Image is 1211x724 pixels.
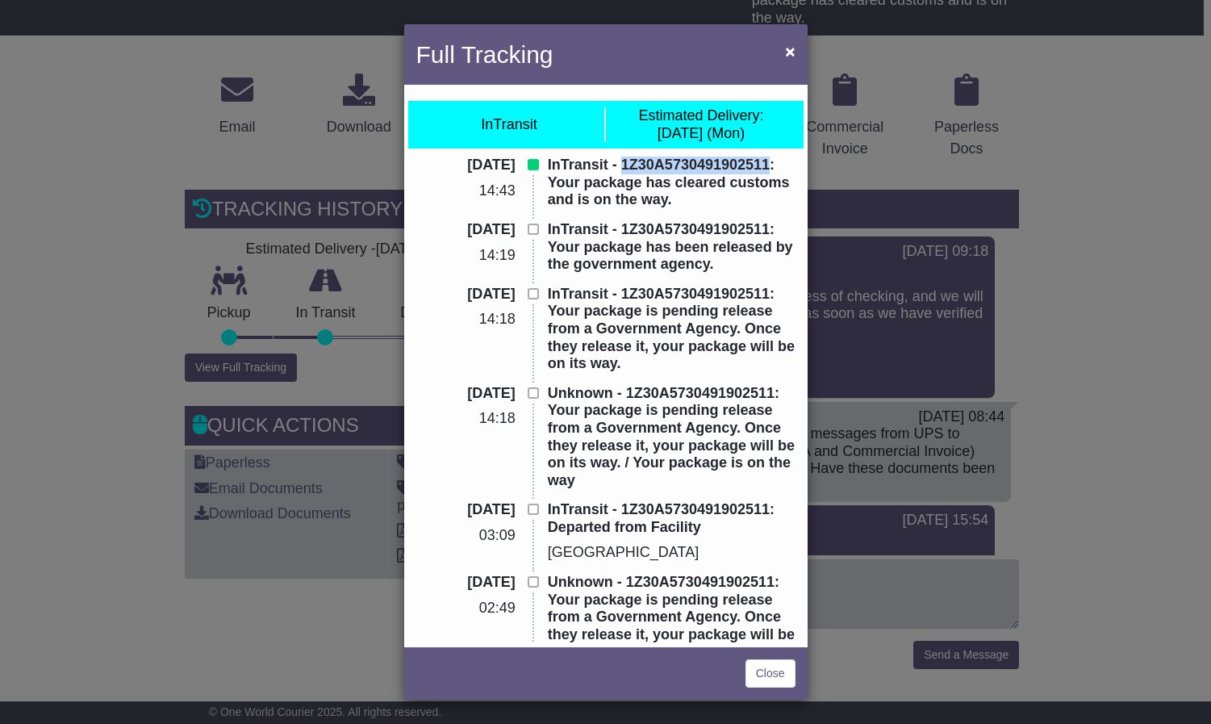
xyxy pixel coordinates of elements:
[548,286,796,373] p: InTransit - 1Z30A5730491902511: Your package is pending release from a Government Agency. Once th...
[416,182,516,200] p: 14:43
[548,574,796,696] p: Unknown - 1Z30A5730491902511: Your package is pending release from a Government Agency. Once they...
[416,247,516,265] p: 14:19
[416,157,516,174] p: [DATE]
[416,311,516,329] p: 14:18
[416,286,516,303] p: [DATE]
[785,42,795,61] span: ×
[416,574,516,592] p: [DATE]
[416,385,516,403] p: [DATE]
[777,35,803,68] button: Close
[548,157,796,209] p: InTransit - 1Z30A5730491902511: Your package has cleared customs and is on the way.
[416,600,516,617] p: 02:49
[481,116,537,134] div: InTransit
[638,107,763,142] div: [DATE] (Mon)
[416,36,553,73] h4: Full Tracking
[416,410,516,428] p: 14:18
[548,544,796,562] p: [GEOGRAPHIC_DATA]
[548,221,796,274] p: InTransit - 1Z30A5730491902511: Your package has been released by the government agency.
[638,107,763,123] span: Estimated Delivery:
[548,501,796,536] p: InTransit - 1Z30A5730491902511: Departed from Facility
[416,527,516,545] p: 03:09
[745,659,796,688] a: Close
[548,385,796,490] p: Unknown - 1Z30A5730491902511: Your package is pending release from a Government Agency. Once they...
[416,221,516,239] p: [DATE]
[416,501,516,519] p: [DATE]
